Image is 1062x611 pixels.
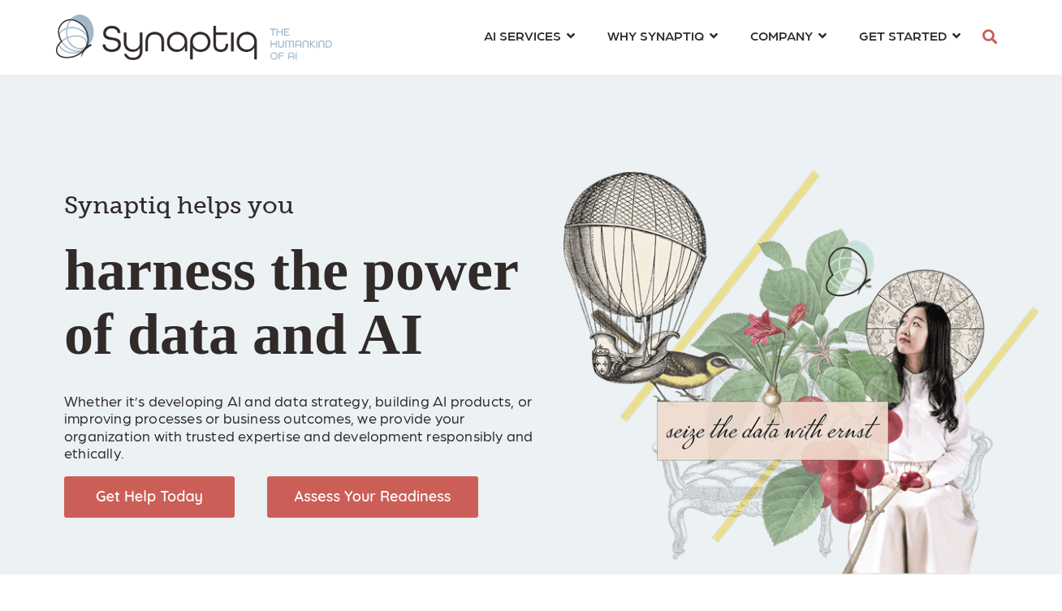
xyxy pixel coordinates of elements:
[64,191,294,220] span: Synaptiq helps you
[607,20,718,50] a: WHY SYNAPTIQ
[267,476,478,518] img: Assess Your Readiness
[484,24,561,46] span: AI SERVICES
[64,374,539,462] p: Whether it’s developing AI and data strategy, building AI products, or improving processes or bus...
[859,20,961,50] a: GET STARTED
[750,24,813,46] span: COMPANY
[484,20,575,50] a: AI SERVICES
[563,170,1038,574] img: Collage of girl, balloon, bird, and butterfly, with seize the data with ernst text
[750,20,827,50] a: COMPANY
[607,24,704,46] span: WHY SYNAPTIQ
[64,162,539,367] h1: harness the power of data and AI
[468,8,977,67] nav: menu
[859,24,947,46] span: GET STARTED
[56,15,332,60] img: synaptiq logo-1
[64,476,235,518] img: Get Help Today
